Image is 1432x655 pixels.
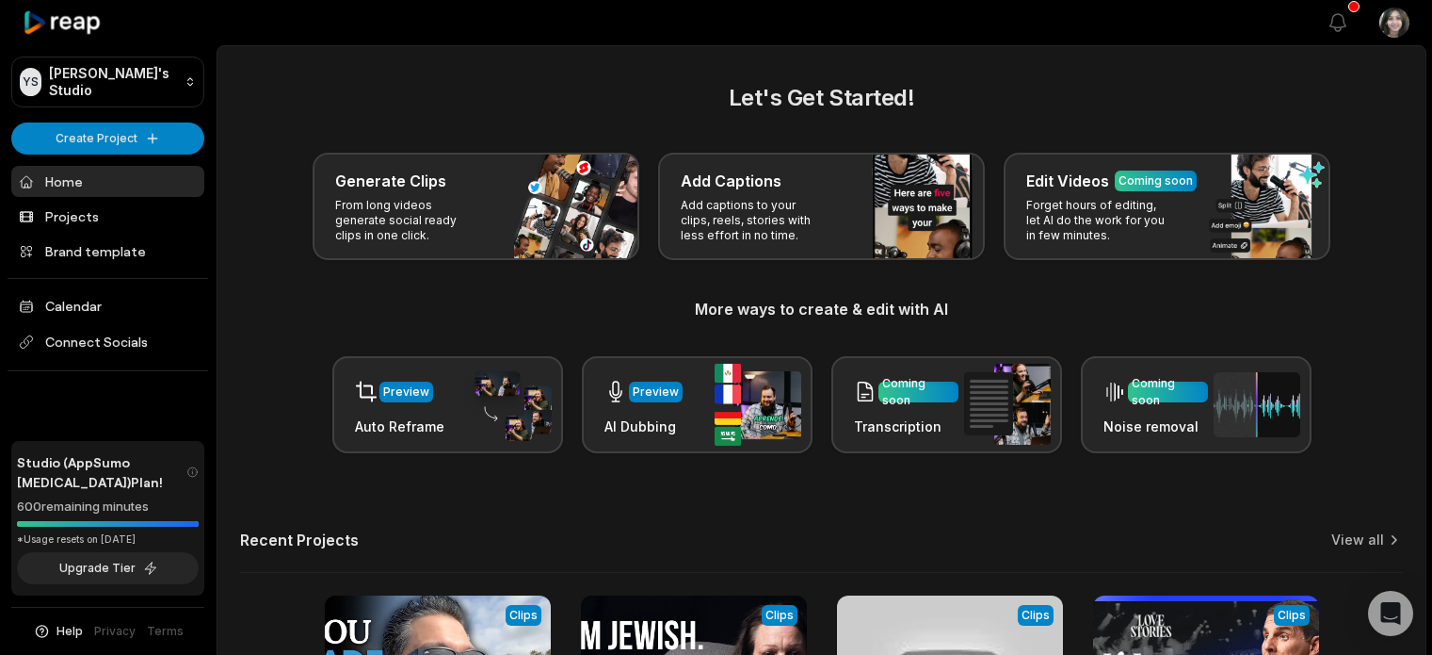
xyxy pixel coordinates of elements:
[355,417,444,436] h3: Auto Reframe
[11,236,204,267] a: Brand template
[147,623,184,640] a: Terms
[1368,591,1413,636] div: Open Intercom Messenger
[33,623,83,640] button: Help
[49,65,177,99] p: [PERSON_NAME]'s Studio
[335,170,446,192] h3: Generate Clips
[383,384,429,401] div: Preview
[94,623,136,640] a: Privacy
[1103,417,1208,436] h3: Noise removal
[1026,198,1172,243] p: Forget hours of editing, let AI do the work for you in few minutes.
[633,384,679,401] div: Preview
[11,290,204,321] a: Calendar
[11,166,204,197] a: Home
[715,364,801,446] img: ai_dubbing.png
[882,375,955,409] div: Coming soon
[681,170,781,192] h3: Add Captions
[56,623,83,640] span: Help
[1331,531,1384,549] a: View all
[240,81,1403,115] h2: Let's Get Started!
[1118,172,1193,189] div: Coming soon
[1026,170,1109,192] h3: Edit Videos
[17,552,199,584] button: Upgrade Tier
[1214,372,1300,437] img: noise_removal.png
[17,452,186,492] span: Studio (AppSumo [MEDICAL_DATA]) Plan!
[335,198,481,243] p: From long videos generate social ready clips in one click.
[17,532,199,547] div: *Usage resets on [DATE]
[20,68,41,96] div: YS
[465,368,552,442] img: auto_reframe.png
[240,298,1403,320] h3: More ways to create & edit with AI
[604,417,683,436] h3: AI Dubbing
[964,364,1051,445] img: transcription.png
[17,498,199,516] div: 600 remaining minutes
[854,417,958,436] h3: Transcription
[11,201,204,232] a: Projects
[1132,375,1204,409] div: Coming soon
[11,123,204,155] button: Create Project
[240,531,359,549] h2: Recent Projects
[681,198,827,243] p: Add captions to your clips, reels, stories with less effort in no time.
[11,325,204,359] span: Connect Socials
